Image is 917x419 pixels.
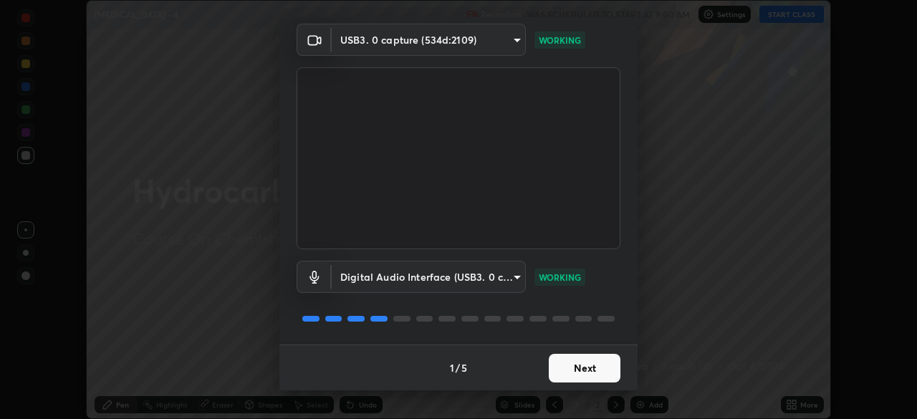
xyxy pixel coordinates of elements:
[539,34,581,47] p: WORKING
[539,271,581,284] p: WORKING
[450,360,454,375] h4: 1
[461,360,467,375] h4: 5
[332,24,526,56] div: USB3. 0 capture (534d:2109)
[456,360,460,375] h4: /
[549,354,620,382] button: Next
[332,261,526,293] div: USB3. 0 capture (534d:2109)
